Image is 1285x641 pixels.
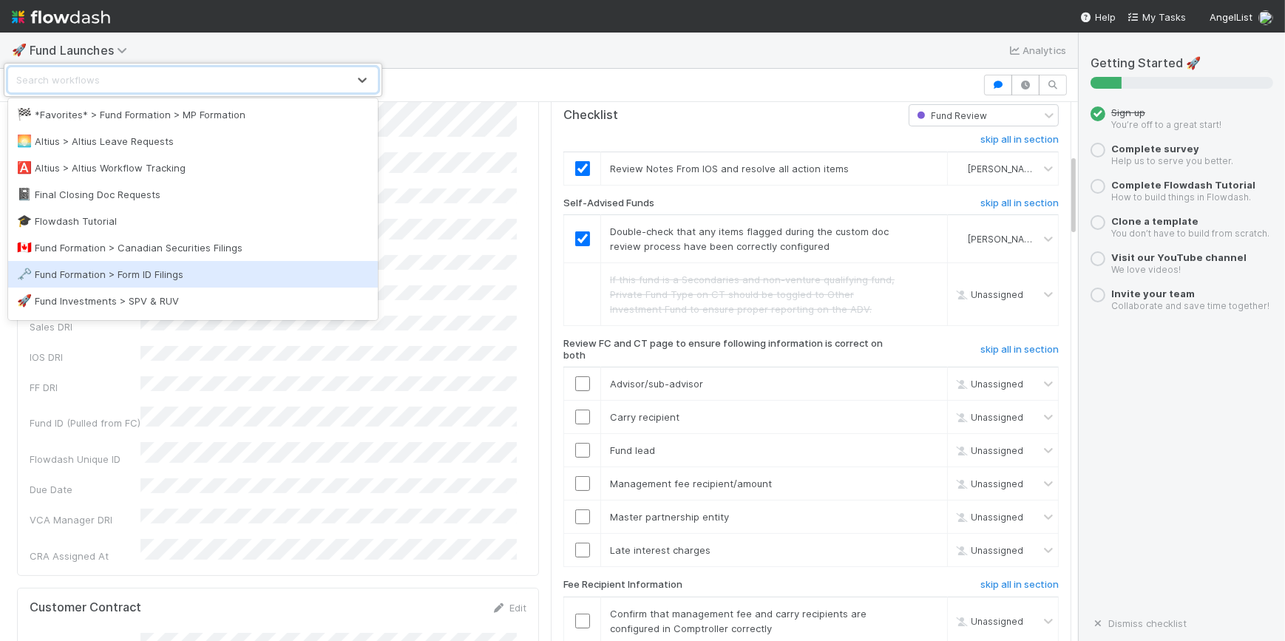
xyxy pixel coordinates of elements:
[17,214,32,227] span: 🎓
[17,267,369,282] div: Fund Formation > Form ID Filings
[17,107,369,122] div: *Favorites* > Fund Formation > MP Formation
[17,268,32,280] span: 🗝️
[17,135,32,147] span: 🌅
[17,294,369,308] div: Fund Investments > SPV & RUV
[17,294,32,307] span: 🚀
[17,187,369,202] div: Final Closing Doc Requests
[17,188,32,200] span: 📓
[17,134,369,149] div: Altius > Altius Leave Requests
[17,214,369,228] div: Flowdash Tutorial
[16,72,100,87] div: Search workflows
[17,160,369,175] div: Altius > Altius Workflow Tracking
[17,108,32,121] span: 🏁
[17,161,32,174] span: 🅰️
[17,241,32,254] span: 🇨🇦
[17,240,369,255] div: Fund Formation > Canadian Securities Filings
